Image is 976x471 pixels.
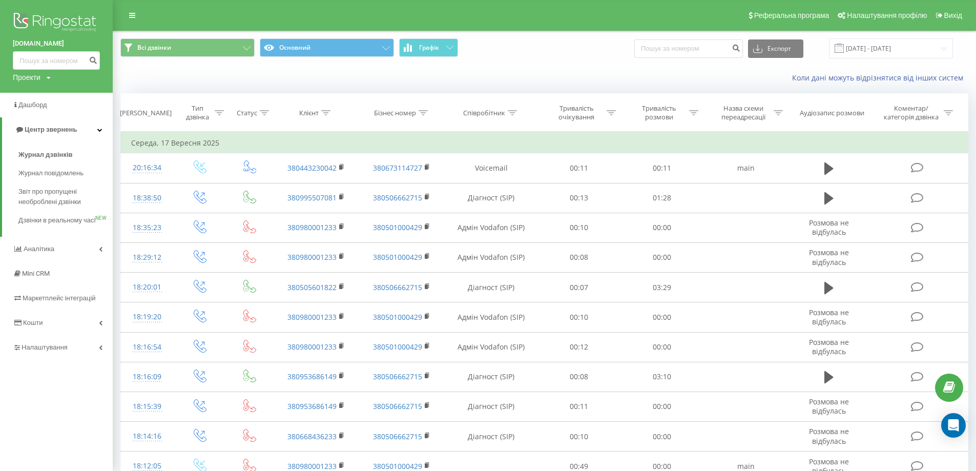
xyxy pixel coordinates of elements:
div: 18:20:01 [131,277,163,297]
span: Звіт про пропущені необроблені дзвінки [18,187,108,207]
td: 00:11 [620,153,703,183]
td: 00:10 [537,422,620,452]
td: Середа, 17 Вересня 2025 [121,133,968,153]
td: main [703,153,789,183]
div: 18:19:20 [131,307,163,327]
img: Ringostat logo [13,10,100,36]
a: 380506662715 [373,401,422,411]
a: 380673114727 [373,163,422,173]
a: Коли дані можуть відрізнятися вiд інших систем [792,73,968,83]
td: Діагност (SIP) [445,422,537,452]
a: 380980001233 [287,252,337,262]
td: 00:00 [620,213,703,242]
span: Реферальна програма [754,11,829,19]
span: Розмова не відбулась [809,248,849,267]
a: 380980001233 [287,461,337,471]
td: Діагност (SIP) [445,183,537,213]
span: Розмова не відбулась [809,337,849,356]
span: Всі дзвінки [137,44,171,52]
td: 00:00 [620,242,703,272]
td: 00:00 [620,392,703,421]
a: 380506662715 [373,432,422,441]
a: Звіт про пропущені необроблені дзвінки [18,182,113,211]
div: Тип дзвінка [183,104,212,121]
a: 380953686149 [287,372,337,381]
button: Графік [399,38,458,57]
a: 380980001233 [287,312,337,322]
td: Діагност (SIP) [445,392,537,421]
td: Адмін Vodafon (SIP) [445,242,537,272]
div: [PERSON_NAME] [120,109,172,117]
button: Основний [260,38,394,57]
a: 380506662715 [373,372,422,381]
td: 00:08 [537,242,620,272]
span: Розмова не відбулась [809,397,849,416]
div: Тривалість очікування [549,104,604,121]
td: 00:11 [537,392,620,421]
div: 20:16:34 [131,158,163,178]
span: Розмова не відбулась [809,426,849,445]
a: 380953686149 [287,401,337,411]
td: 00:13 [537,183,620,213]
td: Адмін Vodafon (SIP) [445,332,537,362]
td: Адмін Vodafon (SIP) [445,302,537,332]
div: Тривалість розмови [632,104,687,121]
div: 18:29:12 [131,248,163,268]
td: Діагност (SIP) [445,362,537,392]
td: 03:10 [620,362,703,392]
span: Кошти [23,319,43,326]
span: Журнал повідомлень [18,168,84,178]
div: 18:16:54 [131,337,163,357]
td: Voicemail [445,153,537,183]
a: Центр звернень [2,117,113,142]
div: Аудіозапис розмови [800,109,864,117]
a: Дзвінки в реальному часіNEW [18,211,113,230]
a: 380501000429 [373,342,422,352]
a: Журнал повідомлень [18,164,113,182]
a: Журнал дзвінків [18,146,113,164]
span: Маркетплейс інтеграцій [23,294,96,302]
div: Коментар/категорія дзвінка [881,104,941,121]
div: Статус [237,109,257,117]
td: 00:07 [537,273,620,302]
div: 18:14:16 [131,426,163,446]
span: Центр звернень [25,126,77,133]
a: 380505601822 [287,282,337,292]
td: 00:00 [620,332,703,362]
a: 380506662715 [373,282,422,292]
td: 00:11 [537,153,620,183]
div: 18:15:39 [131,397,163,417]
span: Налаштування профілю [847,11,927,19]
td: 00:10 [537,302,620,332]
span: Журнал дзвінків [18,150,73,160]
a: [DOMAIN_NAME] [13,38,100,49]
span: Дашборд [18,101,47,109]
a: 380443230042 [287,163,337,173]
div: 18:35:23 [131,218,163,238]
div: Клієнт [299,109,319,117]
div: Співробітник [463,109,505,117]
td: 01:28 [620,183,703,213]
a: 380501000429 [373,222,422,232]
a: 380980001233 [287,222,337,232]
span: Аналiтика [24,245,54,253]
div: Назва схеми переадресації [716,104,771,121]
a: 380501000429 [373,461,422,471]
span: Розмова не відбулась [809,308,849,326]
div: 18:38:50 [131,188,163,208]
div: Проекти [13,72,40,83]
a: 380668436233 [287,432,337,441]
input: Пошук за номером [13,51,100,70]
span: Налаштування [22,343,68,351]
span: Графік [419,44,439,51]
a: 380995507081 [287,193,337,202]
td: Діагност (SIP) [445,273,537,302]
a: 380501000429 [373,312,422,322]
td: 00:12 [537,332,620,362]
div: Бізнес номер [374,109,416,117]
td: 00:10 [537,213,620,242]
td: Адмін Vodafon (SIP) [445,213,537,242]
div: Open Intercom Messenger [941,413,966,438]
span: Вихід [944,11,962,19]
td: 00:00 [620,302,703,332]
